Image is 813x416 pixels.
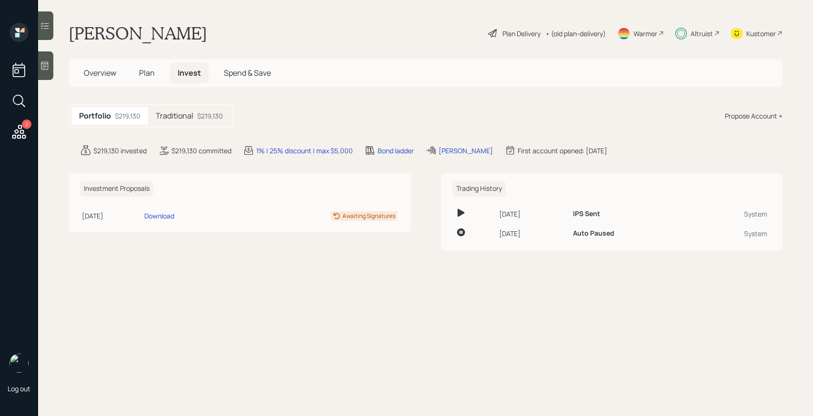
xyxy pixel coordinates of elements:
img: sami-boghos-headshot.png [10,354,29,373]
div: • (old plan-delivery) [545,29,606,39]
div: 2 [22,119,31,129]
div: System [697,228,767,238]
div: 1% | 25% discount | max $5,000 [256,146,353,156]
div: First account opened: [DATE] [518,146,607,156]
h5: Portfolio [79,111,111,120]
div: [DATE] [499,228,565,238]
div: [DATE] [499,209,565,219]
h6: Auto Paused [573,229,614,238]
div: $219,130 [197,111,223,121]
div: Bond ladder [378,146,414,156]
div: $219,130 committed [171,146,231,156]
div: Warmer [633,29,657,39]
h1: [PERSON_NAME] [69,23,207,44]
h5: Traditional [156,111,193,120]
h6: Investment Proposals [80,181,153,197]
div: $219,130 [115,111,141,121]
div: Log out [8,384,30,393]
div: Download [144,211,174,221]
span: Plan [139,68,155,78]
div: [PERSON_NAME] [439,146,493,156]
div: Propose Account + [725,111,783,121]
div: Awaiting Signatures [342,212,395,220]
h6: Trading History [452,181,506,197]
div: Altruist [691,29,713,39]
span: Overview [84,68,116,78]
div: $219,130 invested [93,146,147,156]
div: Plan Delivery [502,29,541,39]
div: [DATE] [82,211,141,221]
div: Kustomer [746,29,776,39]
h6: IPS Sent [573,210,600,218]
span: Invest [178,68,201,78]
div: System [697,209,767,219]
span: Spend & Save [224,68,271,78]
